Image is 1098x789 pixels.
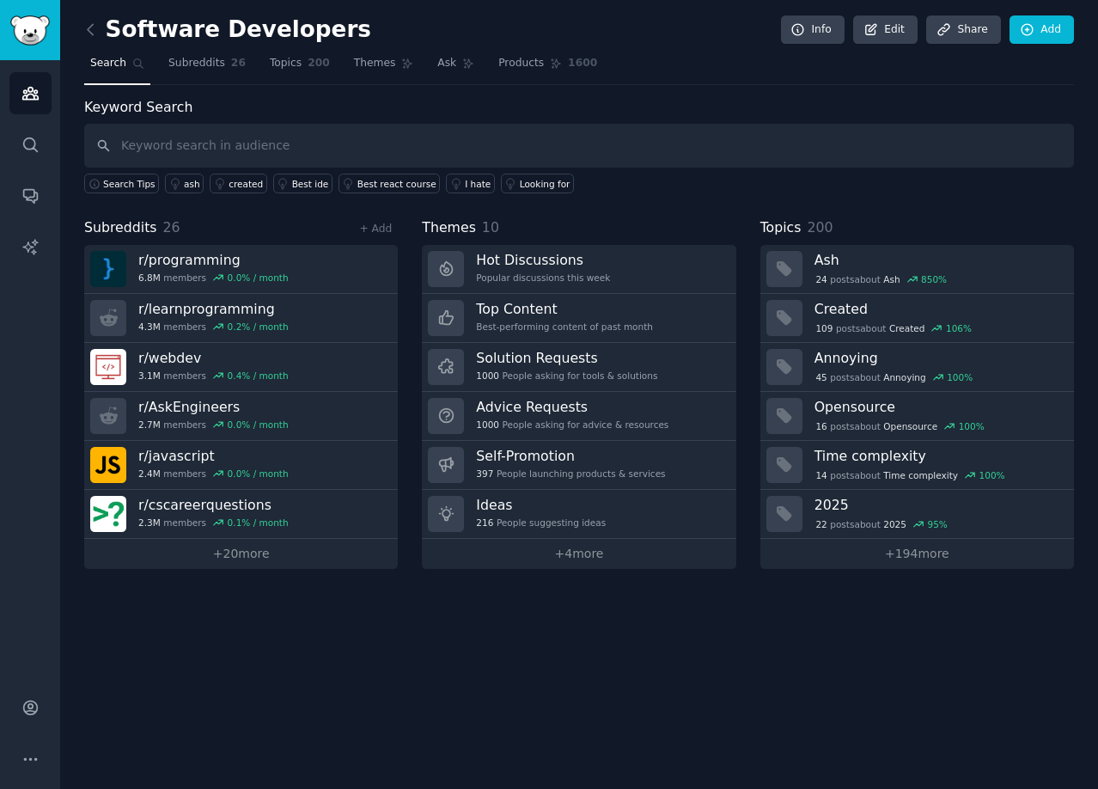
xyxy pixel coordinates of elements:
div: 100 % [947,371,973,383]
div: 0.0 % / month [228,468,289,480]
span: 26 [231,56,246,71]
div: I hate [465,178,491,190]
h3: Solution Requests [476,349,657,367]
h3: Advice Requests [476,398,668,416]
h3: r/ AskEngineers [138,398,289,416]
span: 16 [815,420,827,432]
a: r/learnprogramming4.3Mmembers0.2% / month [84,294,398,343]
a: Top ContentBest-performing content of past month [422,294,735,343]
h3: Annoying [814,349,1062,367]
div: 100 % [959,420,985,432]
span: Time complexity [883,469,958,481]
span: 200 [807,219,833,235]
span: Subreddits [168,56,225,71]
a: Time complexity14postsaboutTime complexity100% [760,441,1074,490]
a: Products1600 [492,50,603,85]
div: Looking for [520,178,570,190]
div: People asking for tools & solutions [476,370,657,382]
h3: r/ webdev [138,349,289,367]
a: r/programming6.8Mmembers0.0% / month [84,245,398,294]
div: 0.0 % / month [228,419,289,431]
div: 0.1 % / month [228,517,289,529]
div: 0.4 % / month [228,370,289,382]
div: members [138,272,289,284]
span: Products [498,56,544,71]
span: 1000 [476,370,499,382]
h3: r/ learnprogramming [138,300,289,318]
span: 1600 [568,56,597,71]
a: Ask [431,50,480,85]
h3: r/ javascript [138,447,289,465]
div: post s about [814,468,1007,483]
span: Ask [437,56,456,71]
div: People launching products & services [476,468,665,480]
a: +4more [422,539,735,569]
a: Best ide [273,174,332,193]
a: Hot DiscussionsPopular discussions this week [422,245,735,294]
a: Add [1010,15,1074,45]
a: + Add [359,223,392,235]
div: 106 % [946,322,972,334]
span: 216 [476,517,493,529]
h3: Ash [814,251,1062,269]
div: Best ide [292,178,329,190]
span: Created [889,322,925,334]
h3: Self-Promotion [476,447,665,465]
a: Themes [348,50,420,85]
a: Looking for [501,174,574,193]
label: Keyword Search [84,99,192,115]
span: 22 [815,518,827,530]
a: I hate [446,174,495,193]
a: created [210,174,267,193]
h3: Ideas [476,496,606,514]
a: Created109postsaboutCreated106% [760,294,1074,343]
a: Share [926,15,1000,45]
span: 45 [815,371,827,383]
img: GummySearch logo [10,15,50,46]
a: Ash24postsaboutAsh850% [760,245,1074,294]
span: Search [90,56,126,71]
div: members [138,321,289,333]
div: Popular discussions this week [476,272,610,284]
span: Topics [760,217,802,239]
div: members [138,419,289,431]
a: Opensource16postsaboutOpensource100% [760,392,1074,441]
span: Search Tips [103,178,156,190]
span: 10 [482,219,499,235]
div: members [138,370,289,382]
span: Ash [883,273,900,285]
div: post s about [814,370,974,385]
h3: r/ programming [138,251,289,269]
div: People suggesting ideas [476,517,606,529]
span: 397 [476,468,493,480]
span: 2.3M [138,517,161,529]
span: 2025 [883,518,906,530]
img: javascript [90,447,126,483]
div: post s about [814,321,973,336]
div: Best-performing content of past month [476,321,653,333]
h3: Time complexity [814,447,1062,465]
a: r/cscareerquestions2.3Mmembers0.1% / month [84,490,398,539]
div: post s about [814,272,949,287]
h3: Top Content [476,300,653,318]
a: Ideas216People suggesting ideas [422,490,735,539]
div: 100 % [979,469,1005,481]
img: programming [90,251,126,287]
button: Search Tips [84,174,159,193]
span: 2.4M [138,468,161,480]
a: Best react course [339,174,440,193]
h3: r/ cscareerquestions [138,496,289,514]
span: Opensource [883,420,937,432]
div: 850 % [921,273,947,285]
img: webdev [90,349,126,385]
span: Subreddits [84,217,157,239]
span: 26 [163,219,180,235]
div: Best react course [357,178,436,190]
span: 1000 [476,419,499,431]
span: Themes [354,56,396,71]
span: 4.3M [138,321,161,333]
a: 202522postsabout202595% [760,490,1074,539]
span: 6.8M [138,272,161,284]
div: ash [184,178,200,190]
span: 109 [815,322,833,334]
